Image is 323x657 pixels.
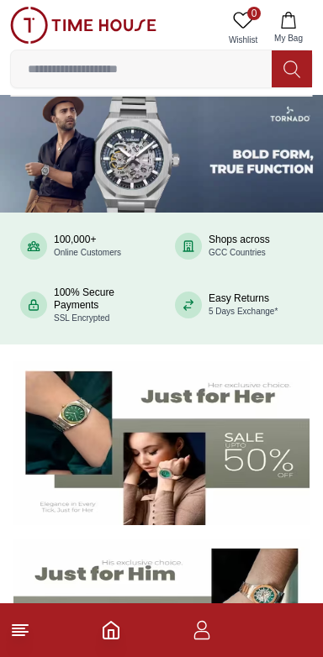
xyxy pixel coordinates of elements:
a: 0Wishlist [222,7,264,50]
span: 5 Days Exchange* [209,307,278,316]
span: GCC Countries [209,248,266,257]
span: Wishlist [222,34,264,46]
a: Home [101,620,121,640]
span: 0 [247,7,261,20]
div: 100% Secure Payments [54,286,148,324]
span: My Bag [267,32,310,45]
div: 100,000+ [54,234,121,259]
span: Online Customers [54,248,121,257]
div: Shops across [209,234,270,259]
img: ... [10,7,156,44]
div: Easy Returns [209,292,278,318]
img: Women's Watches Banner [13,361,310,526]
span: SSL Encrypted [54,313,109,323]
button: My Bag [264,7,313,50]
